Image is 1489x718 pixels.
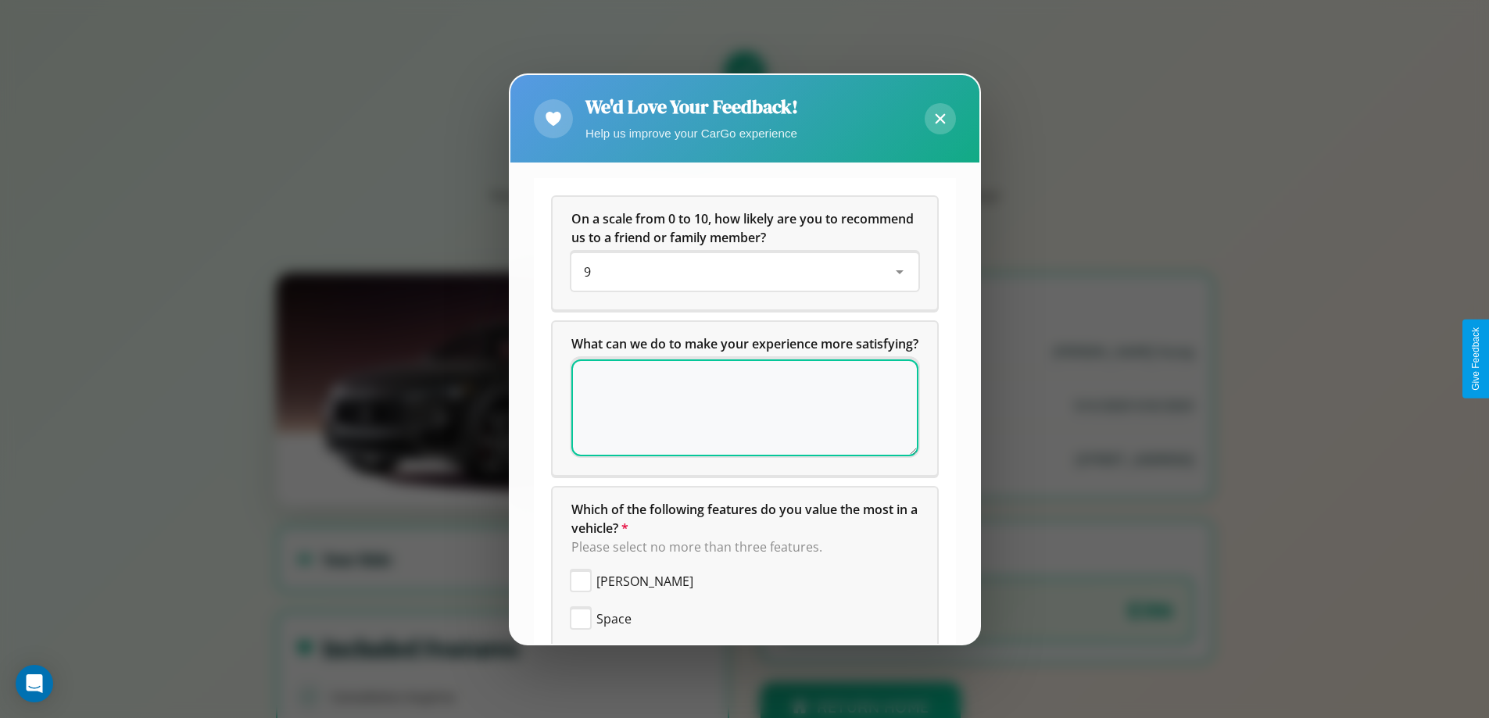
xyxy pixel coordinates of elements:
h2: We'd Love Your Feedback! [585,94,798,120]
div: Open Intercom Messenger [16,665,53,702]
span: 9 [584,263,591,280]
span: What can we do to make your experience more satisfying? [571,335,918,352]
h5: On a scale from 0 to 10, how likely are you to recommend us to a friend or family member? [571,209,918,247]
span: [PERSON_NAME] [596,572,693,591]
span: Which of the following features do you value the most in a vehicle? [571,501,921,537]
div: On a scale from 0 to 10, how likely are you to recommend us to a friend or family member? [571,253,918,291]
div: Give Feedback [1470,327,1481,391]
span: Please select no more than three features. [571,538,822,555]
p: Help us improve your CarGo experience [585,123,798,144]
span: On a scale from 0 to 10, how likely are you to recommend us to a friend or family member? [571,210,917,246]
span: Space [596,609,632,628]
div: On a scale from 0 to 10, how likely are you to recommend us to a friend or family member? [553,197,937,309]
